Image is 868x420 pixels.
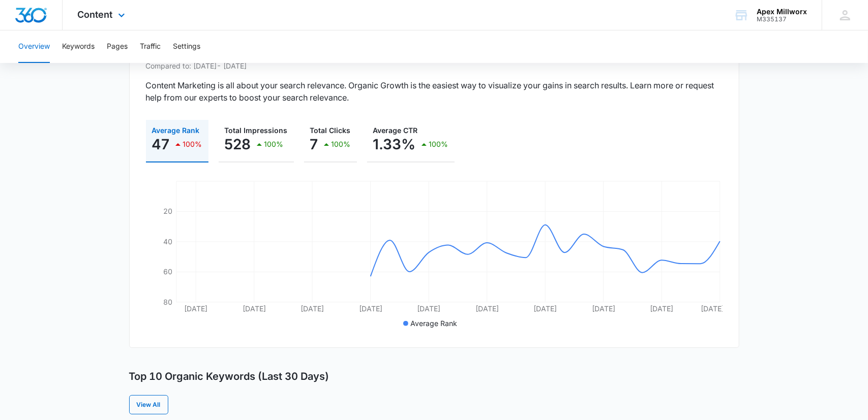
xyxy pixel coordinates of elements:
button: Traffic [140,30,161,63]
button: Pages [107,30,128,63]
tspan: [DATE] [701,304,724,313]
tspan: [DATE] [301,304,324,313]
span: Average Rank [410,319,457,328]
button: Keywords [62,30,95,63]
span: Average Rank [152,126,200,135]
span: Content [78,9,113,20]
tspan: [DATE] [417,304,440,313]
p: Compared to: [DATE] - [DATE] [146,60,723,71]
tspan: [DATE] [242,304,265,313]
p: 100% [264,141,284,148]
span: Total Impressions [225,126,288,135]
tspan: [DATE] [533,304,557,313]
p: Content Marketing is all about your search relevance. Organic Growth is the easiest way to visual... [146,79,723,104]
p: 100% [332,141,351,148]
span: Total Clicks [310,126,351,135]
tspan: 60 [163,267,172,276]
p: 1.33% [373,136,416,152]
p: 528 [225,136,251,152]
tspan: [DATE] [650,304,673,313]
tspan: 80 [163,298,172,306]
tspan: [DATE] [184,304,207,313]
p: 100% [183,141,202,148]
div: account id [757,16,807,23]
tspan: [DATE] [475,304,498,313]
p: 100% [429,141,448,148]
tspan: [DATE] [591,304,615,313]
button: Settings [173,30,200,63]
h3: Top 10 Organic Keywords (Last 30 Days) [129,370,330,383]
p: 47 [152,136,170,152]
tspan: 40 [163,237,172,246]
span: Average CTR [373,126,418,135]
p: 7 [310,136,318,152]
tspan: 20 [163,207,172,215]
button: Overview [18,30,50,63]
tspan: [DATE] [358,304,382,313]
a: View All [129,395,168,414]
div: account name [757,8,807,16]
